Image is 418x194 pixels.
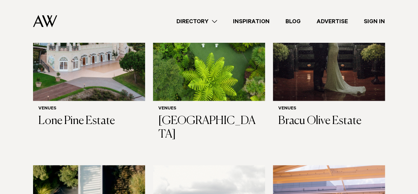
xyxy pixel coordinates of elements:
[169,17,225,26] a: Directory
[278,106,380,112] h6: Venues
[278,114,380,128] h3: Bracu Olive Estate
[38,106,140,112] h6: Venues
[158,106,260,112] h6: Venues
[33,15,57,27] img: Auckland Weddings Logo
[356,17,393,26] a: Sign In
[38,114,140,128] h3: Lone Pine Estate
[278,17,309,26] a: Blog
[158,114,260,142] h3: [GEOGRAPHIC_DATA]
[309,17,356,26] a: Advertise
[225,17,278,26] a: Inspiration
